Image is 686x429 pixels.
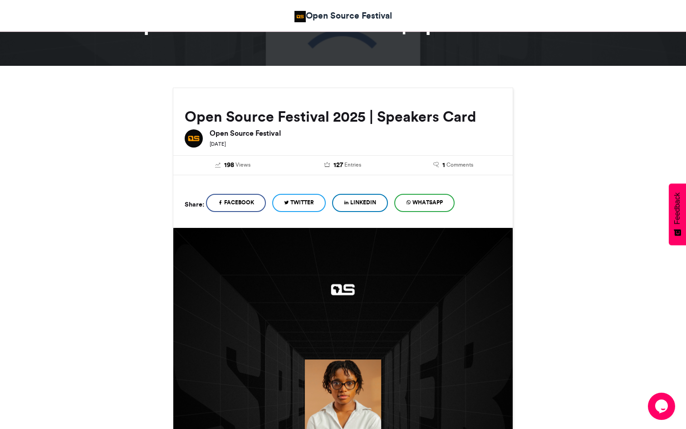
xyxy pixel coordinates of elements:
h1: Open Source Festival 2025 | Speakers Card [91,12,595,34]
img: Open Source Community Africa [294,11,306,22]
span: 127 [333,160,343,170]
a: 198 Views [185,160,281,170]
h6: Open Source Festival [210,129,501,137]
a: Open Source Festival [294,9,392,22]
span: Comments [446,161,473,169]
a: Twitter [272,194,326,212]
img: Open Source Festival [185,129,203,148]
span: LinkedIn [350,198,376,207]
span: Entries [344,161,361,169]
span: Feedback [673,192,681,224]
a: WhatsApp [394,194,455,212]
a: 1 Comments [405,160,501,170]
button: Feedback - Show survey [669,183,686,245]
small: [DATE] [210,141,226,147]
span: 1 [442,160,445,170]
h2: Open Source Festival 2025 | Speakers Card [185,108,501,125]
span: Views [235,161,250,169]
span: WhatsApp [412,198,443,207]
span: Twitter [290,198,314,207]
a: LinkedIn [332,194,388,212]
h5: Share: [185,198,204,210]
iframe: chat widget [648,393,677,420]
span: Facebook [224,198,254,207]
span: 198 [224,160,234,170]
a: Facebook [206,194,266,212]
a: 127 Entries [295,160,392,170]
